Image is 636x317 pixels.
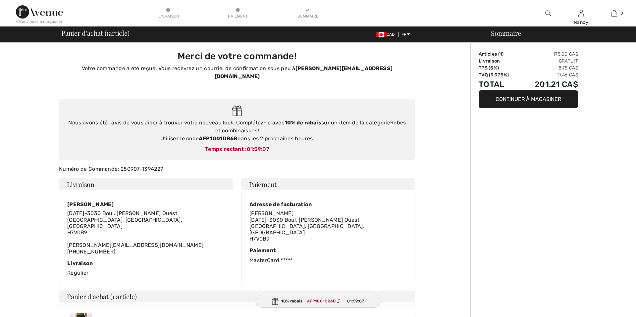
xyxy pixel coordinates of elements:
[241,178,415,190] h4: Paiement
[249,210,293,216] span: [PERSON_NAME]
[256,295,381,308] div: 10% rabais :
[63,65,411,80] p: Votre commande a été reçue. Vous recevrez un courriel de confirmation sous peu à
[347,298,364,304] span: 01:59:07
[249,201,407,207] div: Adresse de facturation
[545,9,551,17] img: recherche
[55,165,419,173] div: Numéro de Commande: 250907-1394227
[158,13,178,19] div: Livraison
[66,119,409,143] div: Nous avons été ravis de vous aider à trouver votre nouveau look. Complétez-le avec sur un item de...
[199,135,237,142] strong: AFP1001DB6B
[519,78,578,90] td: 201.21 CA$
[519,65,578,71] td: 8.75 CA$
[578,10,584,16] a: Se connecter
[106,28,109,37] span: 1
[479,78,519,90] td: Total
[565,19,597,26] div: Nancy
[66,145,409,153] div: Temps restant :
[228,13,248,19] div: Paiement
[249,247,407,253] div: Paiement
[232,106,242,116] img: Gift.svg
[67,210,182,236] span: [DATE]-3030 Boul. [PERSON_NAME] Ouest [GEOGRAPHIC_DATA], [GEOGRAPHIC_DATA], [GEOGRAPHIC_DATA] H7V0B9
[519,71,578,78] td: 17.46 CA$
[519,58,578,65] td: Gratuit
[247,146,269,152] span: 01:59:07
[67,260,225,277] div: Régulier
[63,51,411,62] h3: Merci de votre commande!
[67,260,225,266] div: Livraison
[519,51,578,58] td: 175.00 CA$
[215,65,393,79] strong: [PERSON_NAME][EMAIL_ADDRESS][DOMAIN_NAME]
[285,119,321,126] strong: 10% de rabais
[67,201,225,207] div: [PERSON_NAME]
[376,32,397,37] span: CAD
[249,217,364,242] span: [DATE]-3030 Boul. [PERSON_NAME] Ouest [GEOGRAPHIC_DATA], [GEOGRAPHIC_DATA], [GEOGRAPHIC_DATA] H7V0B9
[620,10,623,16] span: 0
[16,19,64,24] div: < Continuer à magasiner
[307,299,336,303] ins: AFP1001DB6B
[376,32,387,37] img: Canadian Dollar
[16,5,63,19] img: 1ère Avenue
[272,298,279,305] img: Gift.svg
[67,210,225,254] div: [PERSON_NAME][EMAIL_ADDRESS][DOMAIN_NAME] [PHONE_NUMBER]
[479,51,519,58] td: Articles ( )
[401,32,410,37] span: FR
[479,65,519,71] td: TPS (5%)
[479,90,578,108] button: Continuer à magasiner
[483,30,632,36] div: Sommaire
[297,13,317,19] div: Sommaire
[479,71,519,78] td: TVQ (9.975%)
[578,9,584,17] img: Mes infos
[59,291,415,302] h4: Panier d'achat (1 article)
[598,9,630,17] a: 0
[611,9,617,17] img: Mon panier
[479,58,519,65] td: Livraison
[61,30,130,36] span: Panier d'achat ( article)
[59,178,233,190] h4: Livraison
[500,51,502,57] span: 1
